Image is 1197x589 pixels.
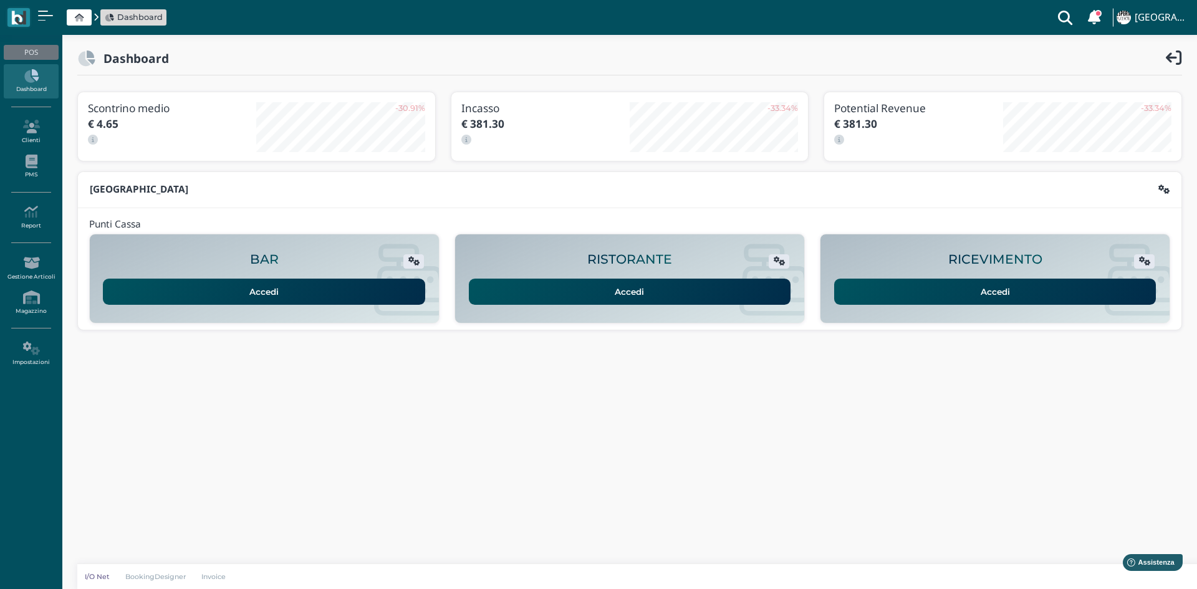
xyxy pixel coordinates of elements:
h2: RICEVIMENTO [948,252,1042,267]
a: Impostazioni [4,337,58,371]
h2: RISTORANTE [587,252,672,267]
a: Clienti [4,115,58,149]
h4: [GEOGRAPHIC_DATA] [1135,12,1190,23]
a: ... [GEOGRAPHIC_DATA] [1115,2,1190,32]
a: Accedi [103,279,425,305]
b: € 381.30 [461,117,504,131]
a: PMS [4,150,58,184]
img: logo [11,11,26,25]
h3: Potential Revenue [834,102,1002,114]
a: Accedi [469,279,791,305]
span: Dashboard [117,11,163,23]
a: Gestione Articoli [4,251,58,285]
iframe: Help widget launcher [1108,550,1186,578]
a: Dashboard [4,64,58,98]
div: POS [4,45,58,60]
a: Report [4,200,58,234]
span: Assistenza [37,10,82,19]
h2: BAR [250,252,279,267]
h3: Incasso [461,102,630,114]
h4: Punti Cassa [89,219,141,230]
b: € 381.30 [834,117,877,131]
img: ... [1117,11,1130,24]
a: Magazzino [4,285,58,320]
a: Dashboard [105,11,163,23]
h2: Dashboard [95,52,169,65]
b: € 4.65 [88,117,118,131]
b: [GEOGRAPHIC_DATA] [90,183,188,196]
h3: Scontrino medio [88,102,256,114]
a: Accedi [834,279,1156,305]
